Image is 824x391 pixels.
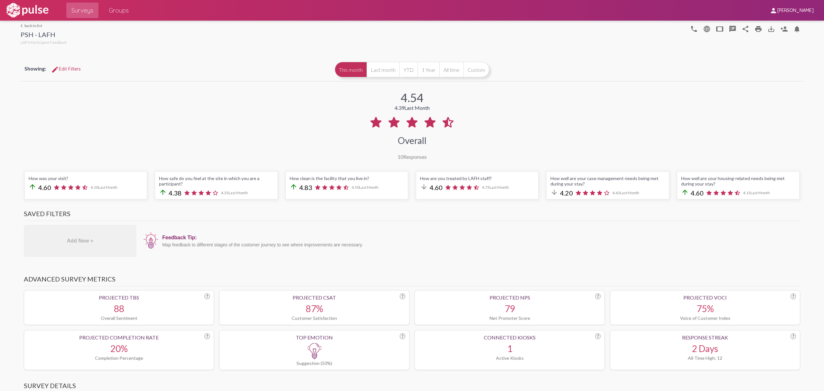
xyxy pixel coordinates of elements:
span: Edit Filters [51,66,81,72]
div: Map feedback to different stages of the customer journey to see where improvements are necessary. [162,242,797,247]
mat-icon: speaker_notes [729,25,736,33]
div: Active Kiosks [419,355,601,361]
div: 87% [223,303,405,314]
button: Share [739,22,752,35]
button: Download [765,22,778,35]
img: white-logo.svg [5,2,50,18]
mat-icon: arrow_upward [159,188,167,196]
button: This month [335,62,367,77]
mat-icon: arrow_upward [290,183,297,191]
div: How clean is the facility that you live in? [290,176,404,181]
div: Responses [398,154,427,160]
span: [PERSON_NAME] [777,8,814,14]
span: Last Month [620,190,639,195]
div: Overall Sentiment [28,315,210,321]
mat-icon: person [770,7,777,14]
div: Projected CSAT [223,294,405,300]
span: 4.38 [169,189,182,197]
span: 4.60 [430,184,443,191]
div: ? [400,333,405,339]
button: language [700,22,713,35]
div: ? [204,333,210,339]
mat-icon: arrow_back_ios [21,24,24,28]
span: 4.10 [90,185,117,190]
div: Projected Completion Rate [28,334,210,340]
button: language [688,22,700,35]
span: 4.63 [612,190,639,195]
div: How was your visit? [29,176,143,181]
div: Projected NPS [419,294,601,300]
div: ? [400,293,405,299]
div: Feedback Tip: [162,235,797,241]
span: Surveys [71,5,93,16]
div: ? [204,293,210,299]
mat-icon: Download [767,25,775,33]
div: Completion Percentage [28,355,210,361]
div: ? [791,333,796,339]
div: Add New + [24,225,136,257]
mat-icon: Edit Filters [51,66,59,73]
div: How safe do you feel at the site in which you are a participant? [159,176,273,186]
div: Voice of Customer Index [614,315,796,321]
div: 75% [614,303,796,314]
mat-icon: Share [742,25,749,33]
button: tablet [713,22,726,35]
div: ? [595,333,601,339]
span: Last Month [98,185,117,190]
div: 1 [419,343,601,354]
div: Projected VoCI [614,294,796,300]
button: [PERSON_NAME] [764,4,819,16]
button: Last month [367,62,399,77]
span: 4.75 [482,185,509,190]
mat-icon: arrow_upward [29,183,36,191]
div: 2 Days [614,343,796,354]
mat-icon: language [703,25,711,33]
div: Connected Kiosks [419,334,601,340]
span: 4.50 [351,185,379,190]
mat-icon: arrow_upward [681,188,689,196]
span: 4.13 [743,190,770,195]
div: ? [791,293,796,299]
button: Bell [791,22,803,35]
mat-icon: arrow_downward [550,188,558,196]
mat-icon: language [690,25,698,33]
a: print [752,22,765,35]
div: Overall [398,135,426,146]
a: back to list [21,23,67,28]
span: 4.60 [691,189,704,197]
h3: Advanced Survey Metrics [24,275,800,286]
div: 79 [419,303,601,314]
div: Customer Satisfaction [223,315,405,321]
mat-icon: Bell [793,25,801,33]
button: 1 Year [417,62,439,77]
mat-icon: tablet [716,25,724,33]
span: Last Month [229,190,248,195]
div: PSH - LAFH [21,31,67,40]
button: Person [778,22,791,35]
div: 88 [28,303,210,314]
div: 4.39 [395,105,430,111]
span: Last Month [359,185,379,190]
div: Projected TBS [28,294,210,300]
div: Top Emotion [223,334,405,340]
button: Edit FiltersEdit Filters [46,63,86,75]
img: icon12.png [143,232,159,250]
div: Net Promoter Score [419,315,601,321]
span: 4.83 [299,184,312,191]
mat-icon: arrow_downward [420,183,428,191]
span: LAFH Participant Feedback [21,40,67,45]
span: 4.33 [221,190,248,195]
span: 4.20 [560,189,573,197]
a: Groups [104,3,134,18]
h3: Saved Filters [24,210,800,221]
div: Response Streak [614,334,796,340]
span: Last Month [751,190,770,195]
mat-icon: print [754,25,762,33]
mat-icon: Person [780,25,788,33]
div: How well are your housing-related needs being met during your stay? [681,176,795,186]
button: All time [439,62,464,77]
button: YTD [399,62,417,77]
button: speaker_notes [726,22,739,35]
a: Surveys [66,3,98,18]
div: How are you treated by LAFH staff? [420,176,534,181]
